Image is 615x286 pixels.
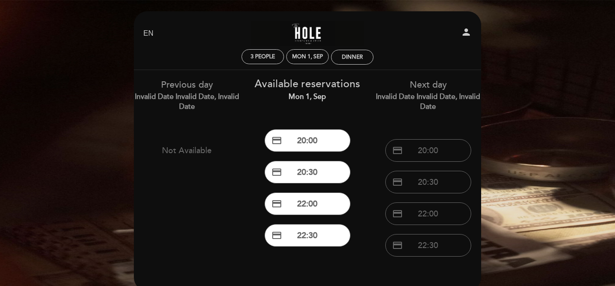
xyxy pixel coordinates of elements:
button: credit_card 20:30 [265,161,350,183]
span: credit_card [392,145,403,156]
div: Dinner [342,54,363,61]
i: person [461,27,472,38]
span: credit_card [271,135,282,146]
button: person [461,27,472,41]
div: Next day [374,79,482,112]
span: credit_card [392,208,403,219]
button: credit_card 22:00 [385,202,471,225]
span: credit_card [392,240,403,251]
button: credit_card 22:30 [385,234,471,257]
div: Previous day [133,79,241,112]
div: Available reservations [254,77,361,102]
div: Mon 1, Sep [292,53,323,60]
button: Not Available [144,139,230,162]
div: Invalid date Invalid date, Invalid date [133,92,241,113]
span: credit_card [271,198,282,209]
button: credit_card 22:00 [265,192,350,215]
a: The Hole Bar [251,21,364,46]
span: credit_card [392,177,403,188]
button: credit_card 20:00 [385,139,471,162]
button: credit_card 20:30 [385,171,471,193]
div: Mon 1, Sep [254,92,361,102]
span: credit_card [271,230,282,241]
button: credit_card 22:30 [265,224,350,247]
span: 3 people [251,53,275,60]
button: credit_card 20:00 [265,129,350,152]
div: Invalid date Invalid date, Invalid date [374,92,482,113]
span: credit_card [271,167,282,178]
